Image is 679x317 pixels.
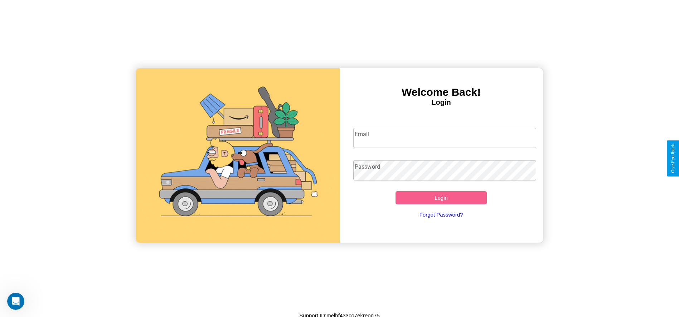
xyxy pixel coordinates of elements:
[396,191,487,204] button: Login
[136,68,339,243] img: gif
[340,86,543,98] h3: Welcome Back!
[7,293,24,310] iframe: Intercom live chat
[670,144,675,173] div: Give Feedback
[340,98,543,107] h4: Login
[350,204,533,225] a: Forgot Password?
